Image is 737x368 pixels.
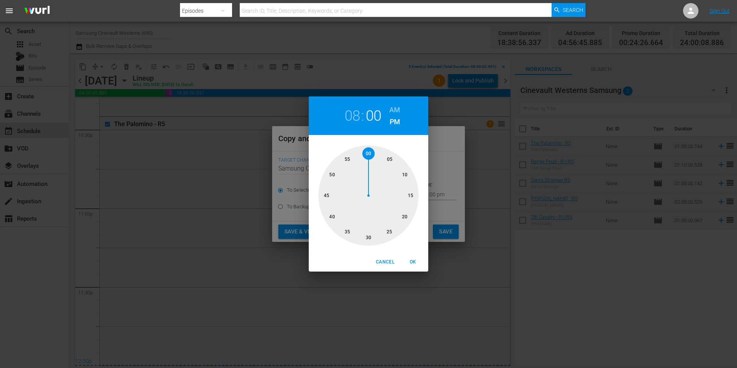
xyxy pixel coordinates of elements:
span: OK [404,258,422,266]
button: 08 [345,107,360,125]
a: Sign Out [710,8,730,14]
button: AM [389,104,400,116]
button: PM [389,116,400,128]
img: ans4CAIJ8jUAAAAAAAAAAAAAAAAAAAAAAAAgQb4GAAAAAAAAAAAAAAAAAAAAAAAAJMjXAAAAAAAAAAAAAAAAAAAAAAAAgAT5G... [19,2,56,20]
span: menu [5,6,14,15]
button: 00 [366,107,382,125]
button: OK [400,256,425,268]
span: Search [563,3,583,17]
span: Cancel [376,258,394,266]
button: Cancel [373,256,397,268]
h2: : [361,107,364,125]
